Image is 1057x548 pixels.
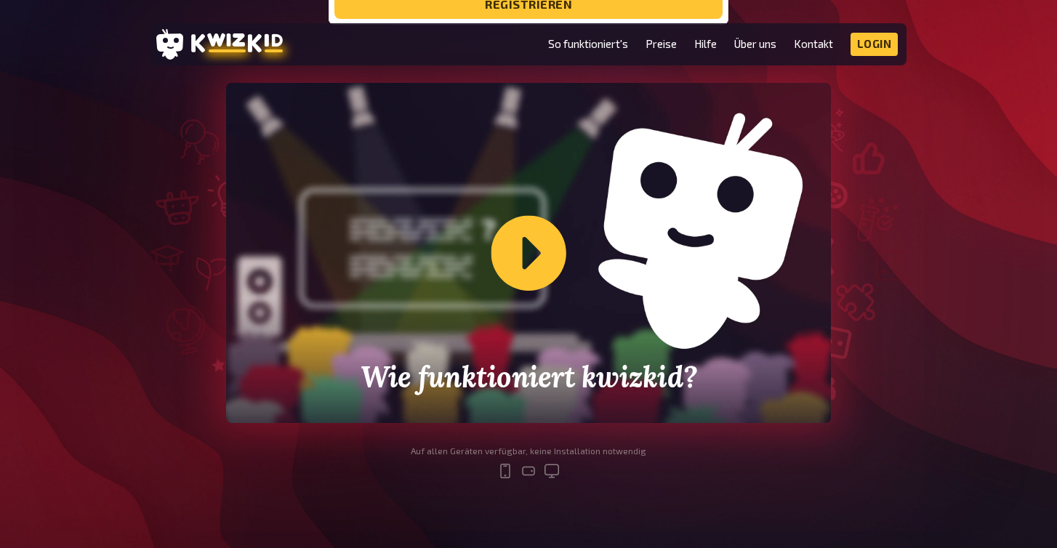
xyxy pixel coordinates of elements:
[794,38,833,50] a: Kontakt
[347,360,710,394] h2: Wie funktioniert kwizkid?
[497,462,514,480] svg: mobile
[548,38,628,50] a: So funktioniert's
[646,38,677,50] a: Preise
[543,462,560,480] svg: desktop
[520,462,537,480] svg: tablet
[851,33,899,56] a: Login
[734,38,776,50] a: Über uns
[694,38,717,50] a: Hilfe
[411,446,646,456] div: Auf allen Geräten verfügbar, keine Installation notwendig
